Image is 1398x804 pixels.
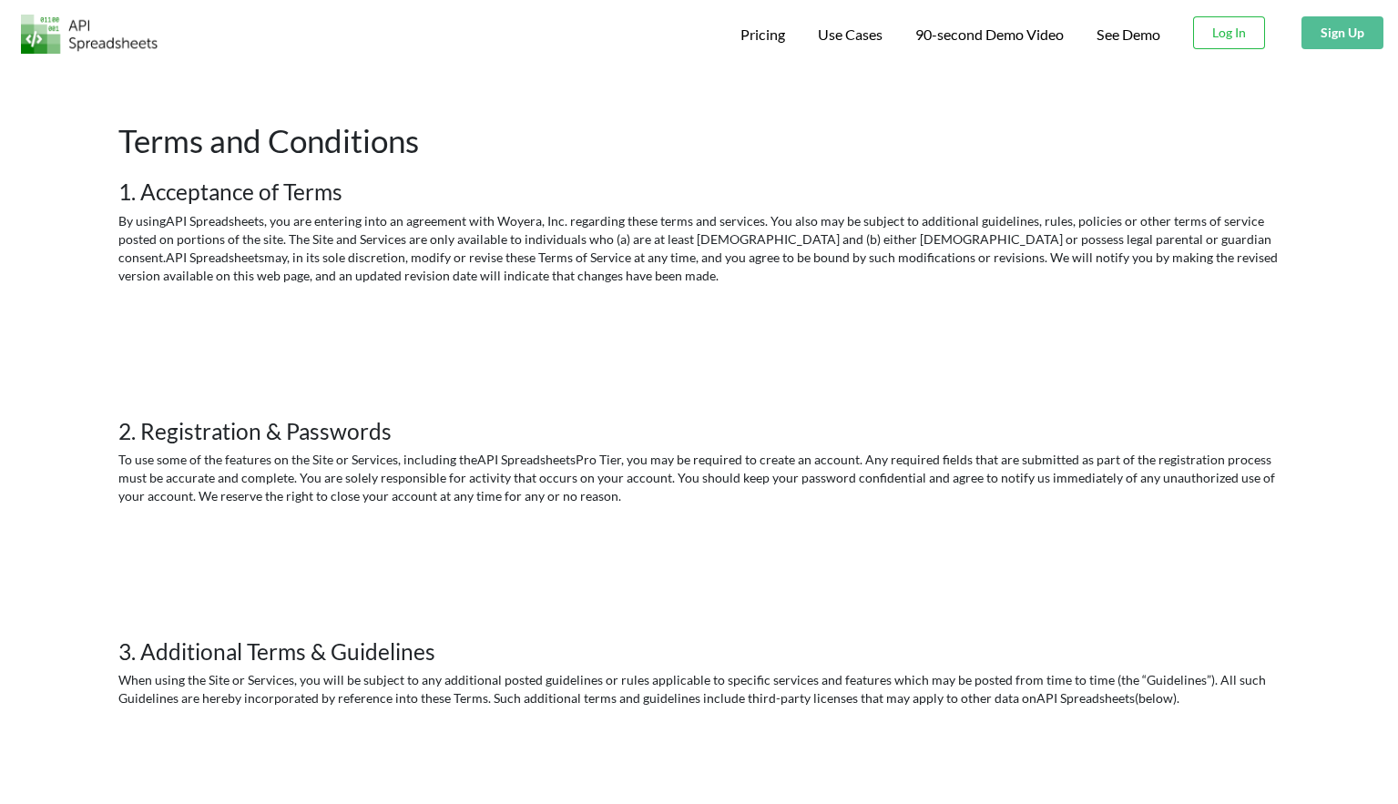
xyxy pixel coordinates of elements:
[818,25,883,43] span: Use Cases
[740,25,785,43] span: Pricing
[166,249,264,265] span: API Spreadsheets
[118,212,1279,285] p: By using , you are entering into an agreement with Woyera, Inc. regarding these terms and service...
[1097,25,1160,45] a: See Demo
[1036,690,1135,706] span: API Spreadsheets
[1301,16,1383,49] button: Sign Up
[118,451,1279,505] p: To use some of the features on the Site or Services, including the Pro Tier, you may be required ...
[118,638,1279,665] h3: 3. Additional Terms & Guidelines
[118,178,1279,205] h3: 1. Acceptance of Terms
[915,27,1064,42] span: 90-second Demo Video
[166,213,264,229] span: API Spreadsheets
[118,671,1279,707] p: When using the Site or Services, you will be subject to any additional posted guidelines or rules...
[1193,16,1265,49] button: Log In
[21,15,158,54] img: Logo.png
[118,418,1279,444] h3: 2. Registration & Passwords
[477,452,576,467] span: API Spreadsheets
[118,121,1279,159] h1: Terms and Conditions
